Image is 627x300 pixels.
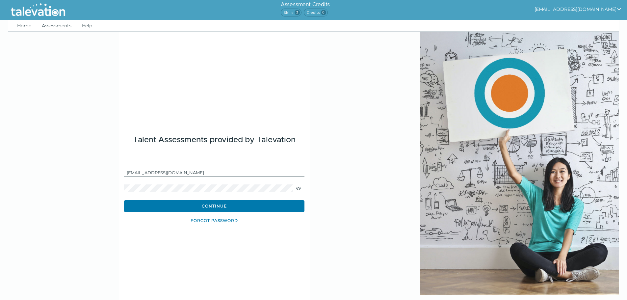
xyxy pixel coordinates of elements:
a: Help [81,20,94,32]
h6: Assessment Credits [281,1,330,9]
input: Email address [124,169,297,177]
a: Home [16,20,33,32]
img: login.jpg [420,32,619,295]
span: 3 [295,10,300,15]
button: Forgot password [124,215,304,227]
button: Continue [124,200,304,212]
a: Assessments [40,20,73,32]
button: show user actions [535,5,622,13]
span: Credits [304,9,328,16]
span: 0 [321,10,326,15]
h3: Talent Assessments provided by Talevation [133,134,296,145]
img: Talevation_Logo_Transparent_white.png [8,2,68,18]
span: Skills [281,9,301,16]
